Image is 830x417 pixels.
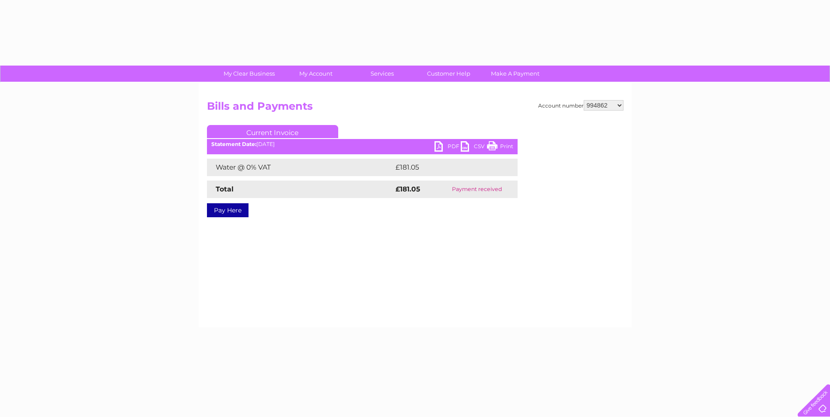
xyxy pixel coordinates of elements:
a: Pay Here [207,203,249,217]
a: Make A Payment [479,66,551,82]
strong: Total [216,185,234,193]
strong: £181.05 [396,185,420,193]
div: [DATE] [207,141,518,147]
a: Print [487,141,513,154]
td: £181.05 [393,159,501,176]
a: My Account [280,66,352,82]
a: My Clear Business [213,66,285,82]
td: Water @ 0% VAT [207,159,393,176]
td: Payment received [436,181,517,198]
b: Statement Date: [211,141,256,147]
div: Account number [538,100,623,111]
a: PDF [434,141,461,154]
a: Services [346,66,418,82]
a: CSV [461,141,487,154]
a: Current Invoice [207,125,338,138]
a: Customer Help [413,66,485,82]
h2: Bills and Payments [207,100,623,117]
